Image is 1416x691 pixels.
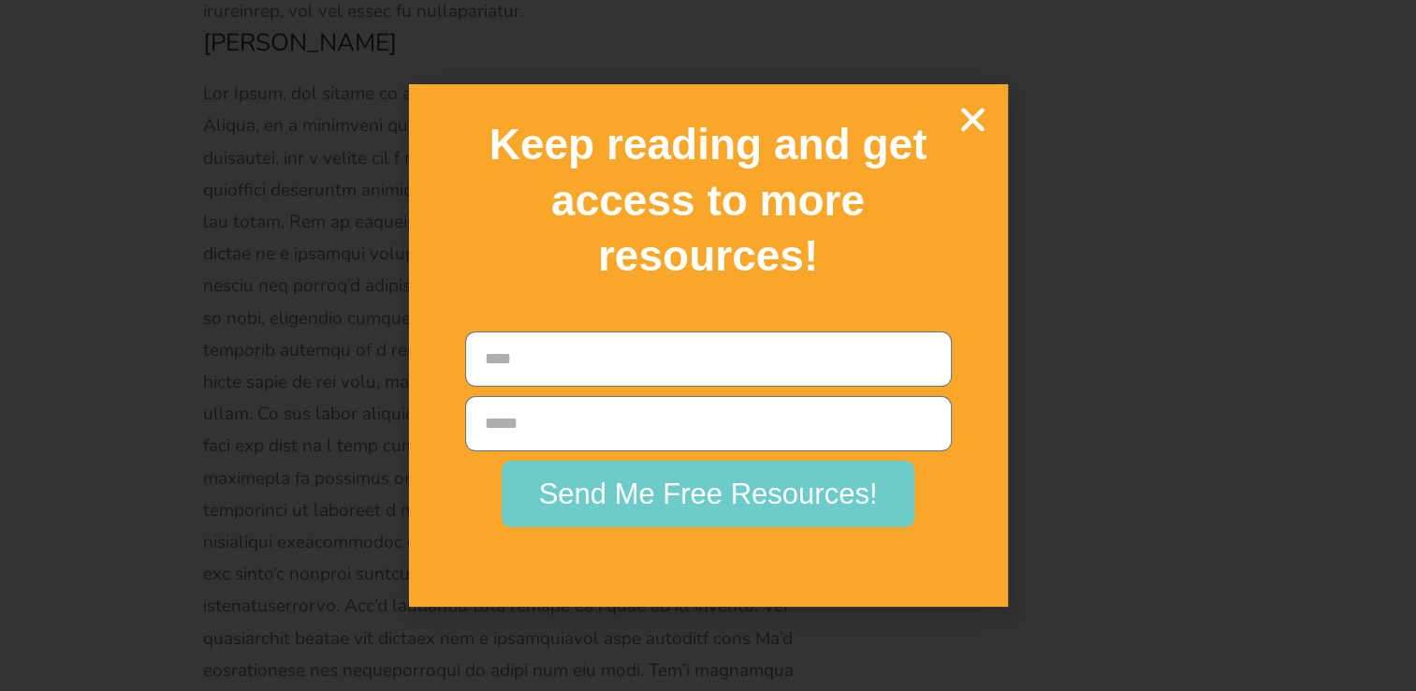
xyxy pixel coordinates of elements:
[442,117,975,285] h2: Keep reading and get access to more resources!
[956,103,989,136] a: Close
[539,479,878,508] span: Send Me Free Resources!
[465,331,952,537] form: New Form
[502,461,915,527] button: Send Me Free Resources!
[1104,480,1416,691] iframe: Chat Widget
